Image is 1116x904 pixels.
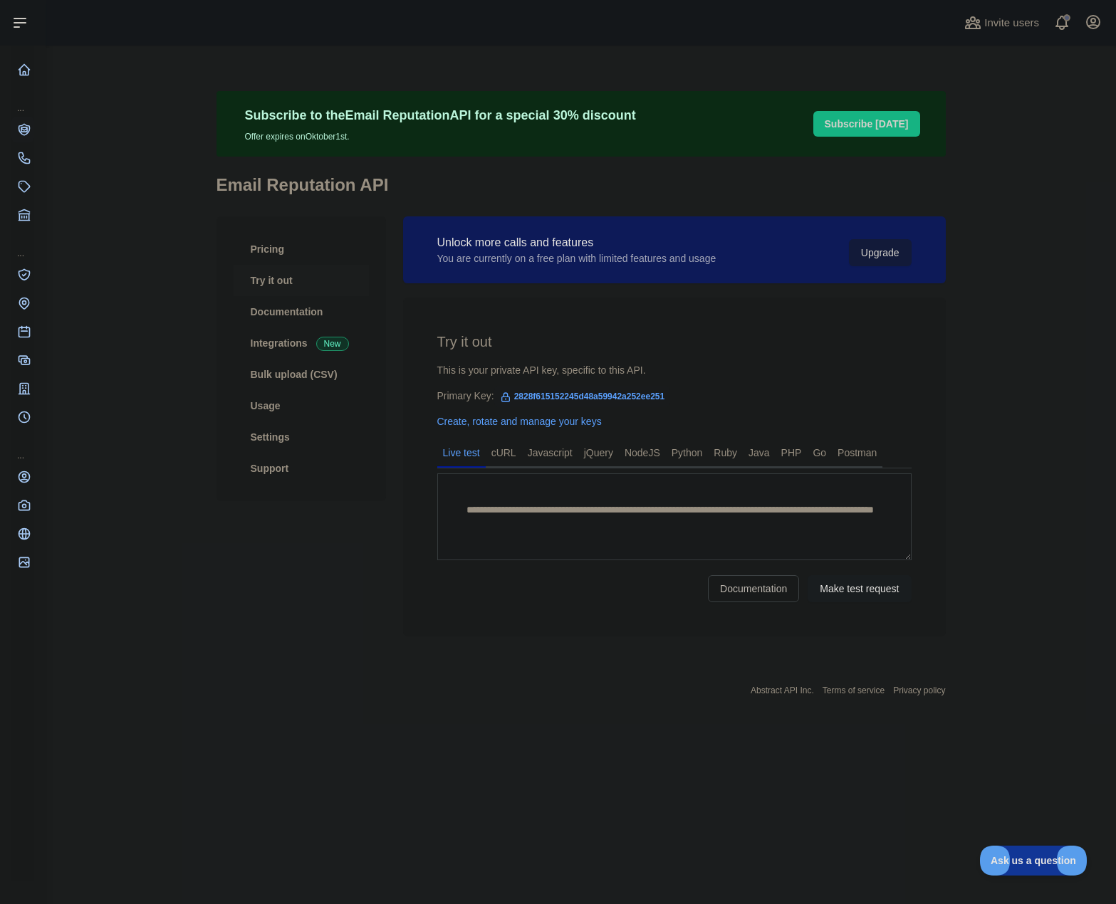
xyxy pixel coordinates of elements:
a: Abstract API Inc. [751,685,814,695]
div: Primary Key: [437,389,912,403]
div: ... [11,85,34,114]
p: Subscribe to the Email Reputation API for a special 30 % discount [245,105,636,125]
a: Documentation [234,296,369,327]
a: Documentation [708,575,799,602]
button: Subscribe [DATE] [813,111,920,137]
a: Settings [234,421,369,453]
div: ... [11,433,34,461]
button: Make test request [808,575,911,602]
a: Pricing [234,233,369,265]
div: You are currently on a free plan with limited features and usage [437,251,716,266]
button: Invite users [961,11,1042,34]
span: New [316,337,349,351]
a: Java [743,441,776,464]
a: Usage [234,390,369,421]
a: Try it out [234,265,369,296]
a: Live test [437,441,486,464]
a: Javascript [522,441,578,464]
a: Support [234,453,369,484]
a: Go [807,441,832,464]
a: cURL [486,441,522,464]
h2: Try it out [437,332,912,352]
a: Create, rotate and manage your keys [437,416,602,427]
a: Python [666,441,709,464]
a: PHP [776,441,808,464]
span: 2828f615152245d48a59942a252ee251 [494,386,671,407]
a: Privacy policy [893,685,945,695]
a: Terms of service [823,685,885,695]
a: Bulk upload (CSV) [234,359,369,390]
p: Offer expires on Oktober 1st. [245,125,636,142]
button: Upgrade [849,239,912,266]
a: Integrations New [234,327,369,359]
a: jQuery [578,441,619,464]
a: Ruby [708,441,743,464]
div: This is your private API key, specific to this API. [437,363,912,377]
h1: Email Reputation API [217,174,946,208]
a: NodeJS [619,441,666,464]
div: Unlock more calls and features [437,234,716,251]
a: Postman [832,441,882,464]
span: Invite users [984,15,1039,31]
div: ... [11,231,34,259]
iframe: Toggle Customer Support [980,846,1088,876]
